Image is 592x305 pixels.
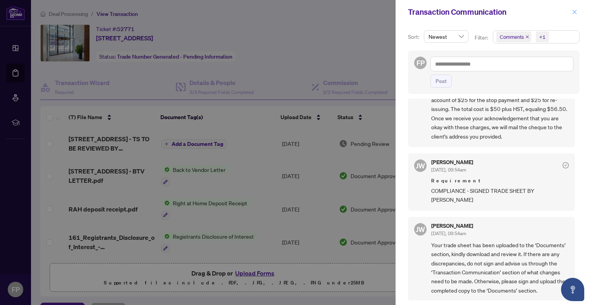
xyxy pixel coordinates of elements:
p: Sort: [408,33,421,41]
span: COMPLIANCE - SIGNED TRADE SHEET BY [PERSON_NAME] [431,186,569,204]
span: JW [416,160,425,171]
span: [DATE], 09:54am [431,167,466,173]
span: Your trade sheet has been uploaded to the ‘Documents’ section, kindly download and review it. If ... [431,241,569,295]
span: Comments [500,33,524,41]
span: FP [416,57,425,68]
p: Filter: [475,33,489,42]
div: +1 [539,33,546,41]
span: JW [416,224,425,235]
span: [DATE], 09:54am [431,230,466,236]
span: Requirement [431,177,569,185]
span: Comments [496,31,531,42]
h5: [PERSON_NAME] [431,159,473,165]
span: close [525,35,529,39]
span: close [572,9,577,15]
div: Transaction Communication [408,6,570,18]
button: Open asap [561,278,584,301]
h5: [PERSON_NAME] [431,223,473,229]
span: Newest [429,31,464,42]
button: Post [430,75,452,88]
span: check-circle [563,162,569,168]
